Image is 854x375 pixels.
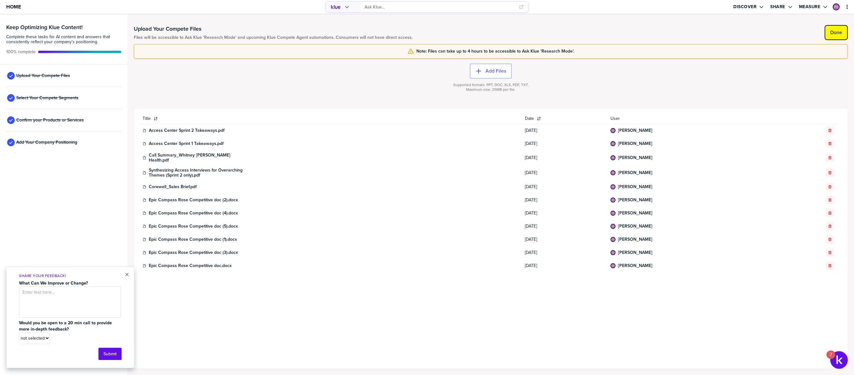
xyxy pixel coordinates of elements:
span: Select Your Compete Segments [16,95,78,100]
a: [PERSON_NAME] [618,155,652,160]
a: [PERSON_NAME] [618,237,652,242]
span: Maximum size: 25MB per file. [466,87,515,92]
img: 40206ca5310b45c849f0f6904836f26c-sml.png [611,251,615,254]
img: 40206ca5310b45c849f0f6904836f26c-sml.png [833,4,839,10]
a: Epic Compass Rose Competitive doc (4).docx [149,211,238,216]
div: Priyanshi Dwivedi [833,3,840,10]
a: [PERSON_NAME] [618,141,652,146]
a: Epic Compass Rose Competitive doc (5).docx [149,224,238,229]
span: [DATE] [525,128,603,133]
img: 40206ca5310b45c849f0f6904836f26c-sml.png [611,185,615,189]
a: [PERSON_NAME] [618,170,652,175]
button: Open Resource Center, 7 new notifications [830,351,848,369]
img: 40206ca5310b45c849f0f6904836f26c-sml.png [611,142,615,146]
div: Priyanshi Dwivedi [610,211,615,216]
label: Done [830,29,842,36]
a: [PERSON_NAME] [618,184,652,189]
span: Note: Files can take up to 4 hours to be accessible to Ask Klue 'Research Mode'. [416,49,574,54]
img: 40206ca5310b45c849f0f6904836f26c-sml.png [611,224,615,228]
a: Access Center Sprint 1 Takeaways.pdf [149,141,224,146]
a: Epic Compass Rose Competitive doc (1).docx [149,237,237,242]
img: 40206ca5310b45c849f0f6904836f26c-sml.png [611,198,615,202]
a: [PERSON_NAME] [618,211,652,216]
span: Upload Your Compete Files [16,73,70,78]
span: [DATE] [525,237,603,242]
a: Synthesizing Access Interviews for Overarching Themes (Sprint 2 only).pdf [149,168,243,178]
div: Priyanshi Dwivedi [610,128,615,133]
a: [PERSON_NAME] [618,224,652,229]
span: [DATE] [525,250,603,255]
span: Confirm your Products or Services [16,118,84,123]
strong: What Can We Improve or Change? [19,280,88,286]
a: Epic Compass Rose Competitive doc (2).docx [149,198,238,203]
span: [DATE] [525,155,603,160]
label: Share [770,4,785,10]
p: Share Your Feedback! [19,273,121,279]
span: [DATE] [525,198,603,203]
span: Date [525,116,534,121]
a: Epic Compass Rose Competitive doc.docx [149,263,232,268]
span: [DATE] [525,184,603,189]
input: Ask Klue... [364,2,515,12]
div: Priyanshi Dwivedi [610,184,615,189]
span: [DATE] [525,141,603,146]
div: Priyanshi Dwivedi [610,237,615,242]
label: Measure [799,4,821,10]
span: Files will be accessible to Ask Klue 'Research Mode' and upcoming Klue Compete Agent automations.... [134,35,413,40]
div: Priyanshi Dwivedi [610,250,615,255]
img: 40206ca5310b45c849f0f6904836f26c-sml.png [611,264,615,268]
div: Priyanshi Dwivedi [610,141,615,146]
a: [PERSON_NAME] [618,128,652,133]
h3: Keep Optimizing Klue Content! [6,24,121,30]
div: Priyanshi Dwivedi [610,263,615,268]
div: 7 [830,355,832,363]
strong: Would you be open to a 20 min call to provide more in-depth feedback? [19,320,113,332]
span: [DATE] [525,224,603,229]
span: [DATE] [525,211,603,216]
a: [PERSON_NAME] [618,263,652,268]
label: Add Files [485,68,506,74]
a: Call Summary_Whitney [PERSON_NAME] Health.pdf [149,153,243,163]
img: 40206ca5310b45c849f0f6904836f26c-sml.png [611,211,615,215]
div: Priyanshi Dwivedi [610,224,615,229]
span: Supported formats: PPT, DOC, XLS, PDF, TXT. [453,83,529,87]
label: Discover [733,4,756,10]
span: Complete these tasks for AI content and answers that consistently reflect your company’s position... [6,34,121,44]
a: Edit Profile [832,3,840,11]
img: 40206ca5310b45c849f0f6904836f26c-sml.png [611,238,615,241]
div: Priyanshi Dwivedi [610,170,615,175]
div: Priyanshi Dwivedi [610,198,615,203]
span: Active [6,49,36,54]
img: 40206ca5310b45c849f0f6904836f26c-sml.png [611,129,615,132]
a: [PERSON_NAME] [618,198,652,203]
span: User [610,116,779,121]
span: Title [143,116,151,121]
a: [PERSON_NAME] [618,250,652,255]
span: [DATE] [525,263,603,268]
a: Epic Compass Rose Competitive doc (3).docx [149,250,238,255]
span: Home [6,4,21,9]
button: Close [125,271,129,278]
h1: Upload Your Compete Files [134,25,413,33]
span: Add Your Company Positioning [16,140,77,145]
button: Submit [98,348,122,360]
img: 40206ca5310b45c849f0f6904836f26c-sml.png [611,171,615,175]
span: [DATE] [525,170,603,175]
div: Priyanshi Dwivedi [610,155,615,160]
a: Corewell_Sales Brief.pdf [149,184,197,189]
a: Access Center Sprint 2 Takeaways.pdf [149,128,224,133]
img: 40206ca5310b45c849f0f6904836f26c-sml.png [611,156,615,160]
